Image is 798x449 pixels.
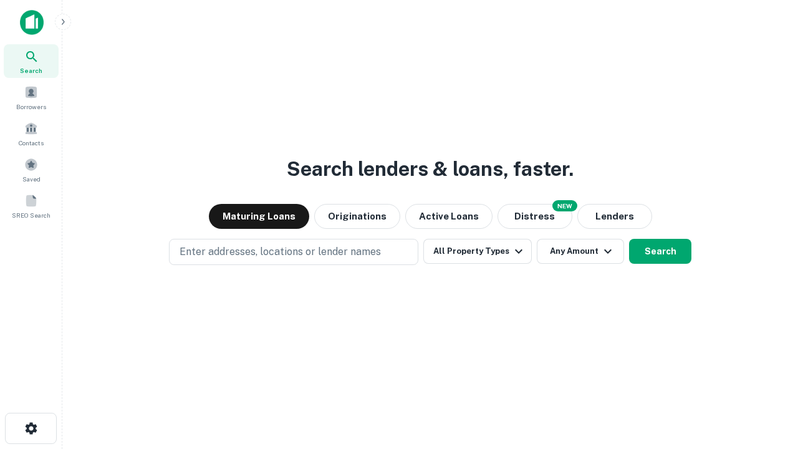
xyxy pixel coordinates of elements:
[736,349,798,409] iframe: Chat Widget
[577,204,652,229] button: Lenders
[4,44,59,78] a: Search
[423,239,532,264] button: All Property Types
[169,239,418,265] button: Enter addresses, locations or lender names
[4,153,59,186] a: Saved
[4,189,59,223] a: SREO Search
[287,154,574,184] h3: Search lenders & loans, faster.
[12,210,50,220] span: SREO Search
[314,204,400,229] button: Originations
[209,204,309,229] button: Maturing Loans
[629,239,691,264] button: Search
[16,102,46,112] span: Borrowers
[4,80,59,114] a: Borrowers
[552,200,577,211] div: NEW
[180,244,381,259] p: Enter addresses, locations or lender names
[498,204,572,229] button: Search distressed loans with lien and other non-mortgage details.
[20,10,44,35] img: capitalize-icon.png
[537,239,624,264] button: Any Amount
[19,138,44,148] span: Contacts
[4,117,59,150] a: Contacts
[20,65,42,75] span: Search
[405,204,493,229] button: Active Loans
[22,174,41,184] span: Saved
